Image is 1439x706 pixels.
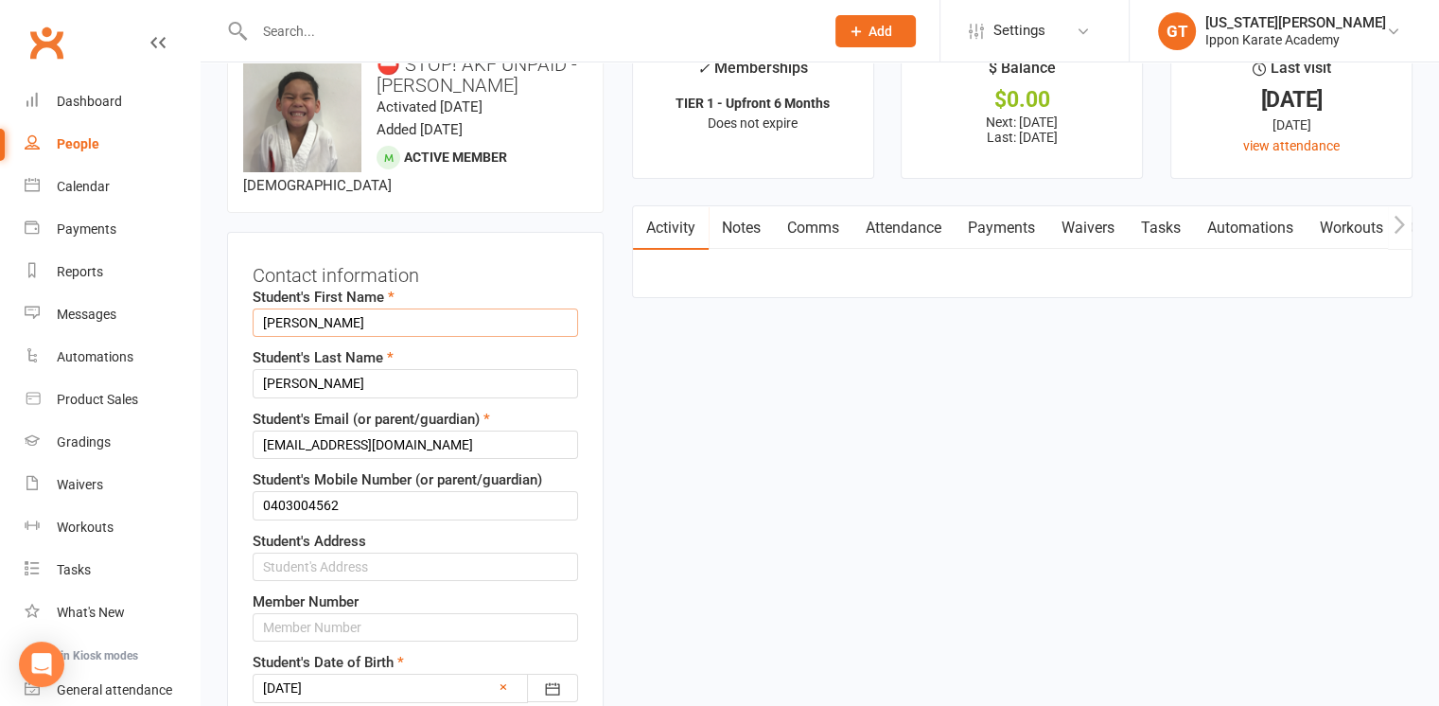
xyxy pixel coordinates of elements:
[919,115,1125,145] p: Next: [DATE] Last: [DATE]
[19,642,64,687] div: Open Intercom Messenger
[1188,90,1395,110] div: [DATE]
[1048,206,1128,250] a: Waivers
[57,307,116,322] div: Messages
[57,477,103,492] div: Waivers
[253,369,578,397] input: Student's Last Name
[57,392,138,407] div: Product Sales
[708,115,798,131] span: Does not expire
[23,19,70,66] a: Clubworx
[697,60,710,78] i: ✓
[25,293,200,336] a: Messages
[1205,14,1386,31] div: [US_STATE][PERSON_NAME]
[1128,206,1194,250] a: Tasks
[25,464,200,506] a: Waivers
[1194,206,1307,250] a: Automations
[25,208,200,251] a: Payments
[249,18,811,44] input: Search...
[25,336,200,379] a: Automations
[57,349,133,364] div: Automations
[57,562,91,577] div: Tasks
[243,54,588,96] h3: ⛔ STOP! AKF UNPAID - [PERSON_NAME]
[919,90,1125,110] div: $0.00
[1307,206,1396,250] a: Workouts
[1188,115,1395,135] div: [DATE]
[774,206,852,250] a: Comms
[25,251,200,293] a: Reports
[253,553,578,581] input: Student's Address
[57,520,114,535] div: Workouts
[869,24,892,39] span: Add
[25,123,200,166] a: People
[1243,138,1340,153] a: view attendance
[25,506,200,549] a: Workouts
[253,468,542,491] label: Student's Mobile Number (or parent/guardian)
[57,434,111,450] div: Gradings
[25,421,200,464] a: Gradings
[852,206,955,250] a: Attendance
[253,591,359,613] label: Member Number
[989,56,1056,90] div: $ Balance
[253,530,366,553] label: Student's Address
[57,179,110,194] div: Calendar
[955,206,1048,250] a: Payments
[697,56,808,91] div: Memberships
[57,94,122,109] div: Dashboard
[404,150,507,165] span: Active member
[253,613,578,642] input: Member Number
[253,431,578,459] input: Student's Email (or parent/guardian)
[253,491,578,520] input: Student's Mobile Number (or parent/guardian)
[633,206,709,250] a: Activity
[253,286,395,309] label: Student's First Name
[243,177,392,194] span: [DEMOGRAPHIC_DATA]
[1253,56,1331,90] div: Last visit
[253,309,578,337] input: Student's First Name
[993,9,1045,52] span: Settings
[1205,31,1386,48] div: Ippon Karate Academy
[243,54,361,172] img: image1673934742.png
[25,549,200,591] a: Tasks
[25,591,200,634] a: What's New
[57,136,99,151] div: People
[25,166,200,208] a: Calendar
[253,346,394,369] label: Student's Last Name
[253,408,490,431] label: Student's Email (or parent/guardian)
[253,651,404,674] label: Student's Date of Birth
[25,379,200,421] a: Product Sales
[835,15,916,47] button: Add
[377,98,483,115] time: Activated [DATE]
[709,206,774,250] a: Notes
[500,676,507,698] a: ×
[57,605,125,620] div: What's New
[377,121,463,138] time: Added [DATE]
[676,96,830,111] strong: TIER 1 - Upfront 6 Months
[57,264,103,279] div: Reports
[25,80,200,123] a: Dashboard
[57,221,116,237] div: Payments
[253,257,578,286] h3: Contact information
[57,682,172,697] div: General attendance
[1158,12,1196,50] div: GT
